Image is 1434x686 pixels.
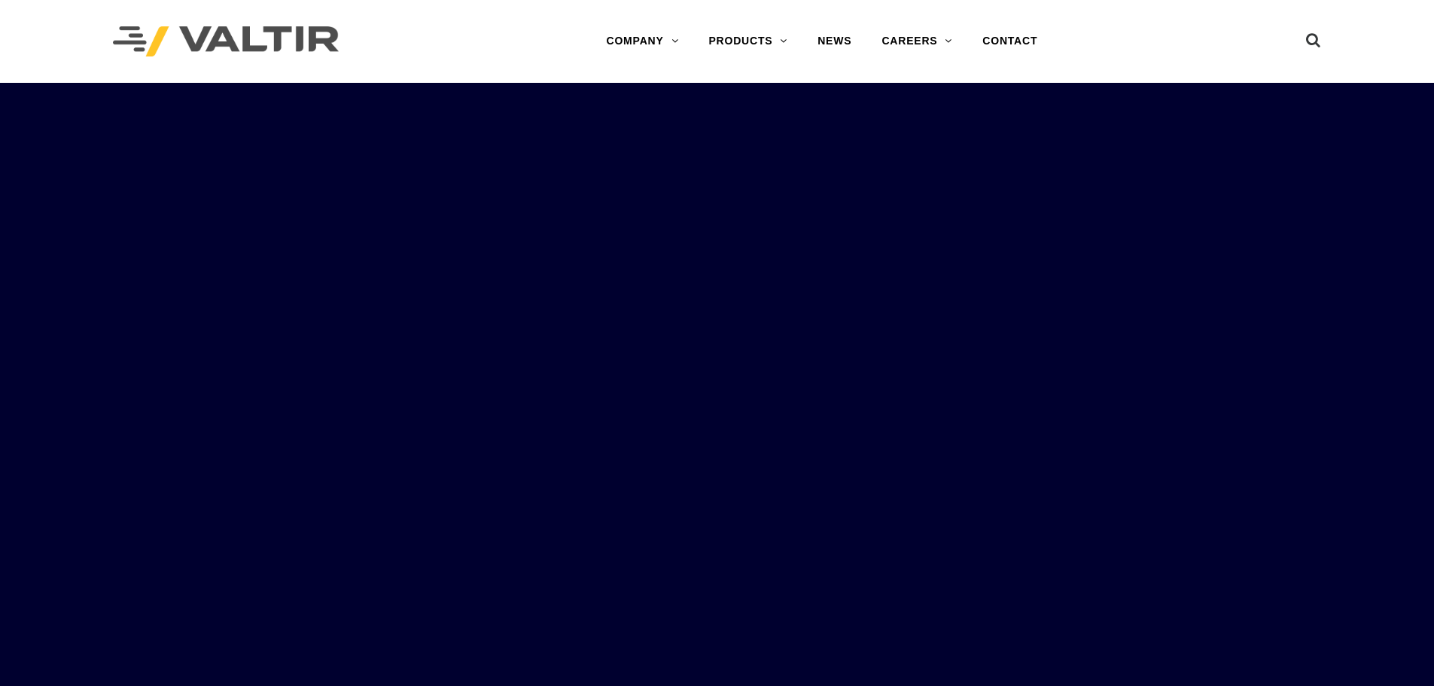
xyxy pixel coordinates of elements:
a: PRODUCTS [693,26,802,56]
a: COMPANY [591,26,693,56]
a: NEWS [802,26,866,56]
img: Valtir [113,26,339,57]
a: CONTACT [967,26,1052,56]
a: CAREERS [866,26,967,56]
